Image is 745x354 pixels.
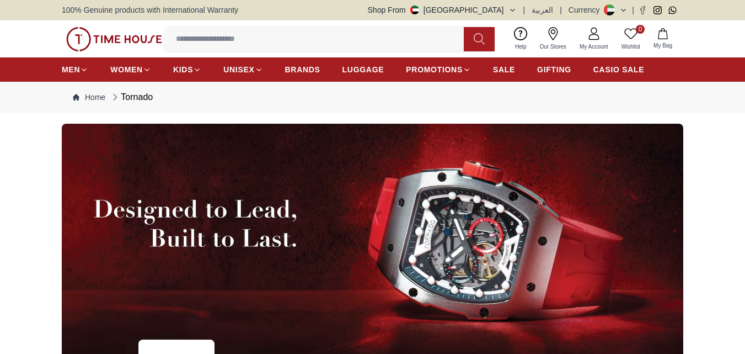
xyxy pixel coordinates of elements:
span: Our Stores [535,43,571,51]
span: 0 [636,25,645,34]
a: UNISEX [223,60,262,80]
span: CASIO SALE [593,64,645,75]
a: PROMOTIONS [406,60,471,80]
a: LUGGAGE [342,60,384,80]
span: 100% Genuine products with International Warranty [62,4,238,15]
img: ... [66,27,162,51]
button: العربية [532,4,553,15]
a: Help [508,25,533,53]
span: | [560,4,562,15]
a: Facebook [639,6,647,14]
span: | [632,4,634,15]
a: Instagram [653,6,662,14]
nav: Breadcrumb [62,82,683,113]
a: 0Wishlist [615,25,647,53]
a: WOMEN [110,60,151,80]
span: KIDS [173,64,193,75]
span: BRANDS [285,64,320,75]
span: SALE [493,64,515,75]
a: BRANDS [285,60,320,80]
span: Help [511,43,531,51]
span: MEN [62,64,80,75]
button: My Bag [647,26,679,52]
span: LUGGAGE [342,64,384,75]
span: UNISEX [223,64,254,75]
img: United Arab Emirates [410,6,419,14]
span: PROMOTIONS [406,64,463,75]
span: My Account [575,43,613,51]
a: MEN [62,60,88,80]
div: Currency [569,4,604,15]
div: Tornado [110,91,153,104]
a: SALE [493,60,515,80]
button: Shop From[GEOGRAPHIC_DATA] [368,4,517,15]
a: GIFTING [537,60,571,80]
span: | [523,4,526,15]
span: GIFTING [537,64,571,75]
a: Whatsapp [668,6,677,14]
a: Home [73,92,105,103]
span: Wishlist [617,43,645,51]
span: My Bag [649,41,677,50]
span: WOMEN [110,64,143,75]
a: KIDS [173,60,201,80]
a: CASIO SALE [593,60,645,80]
a: Our Stores [533,25,573,53]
